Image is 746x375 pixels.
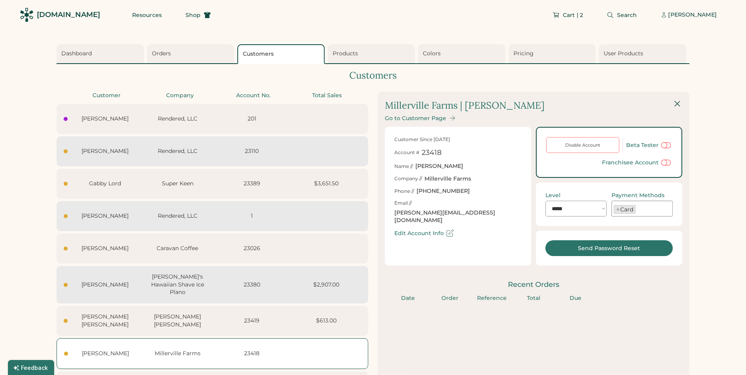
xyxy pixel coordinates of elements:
[394,200,412,207] div: Email //
[72,92,141,100] div: Customer
[394,136,450,143] div: Customer Since [DATE]
[72,212,138,220] div: [PERSON_NAME]
[20,8,34,22] img: Rendered Logo - Screens
[668,11,717,19] div: [PERSON_NAME]
[557,294,594,302] div: Due
[612,192,665,199] div: Payment Methods
[64,247,68,251] div: Last seen today at 9:32 am
[390,294,427,302] div: Date
[545,240,673,256] button: Send Password Reset
[217,350,287,358] div: 23418
[293,92,362,100] div: Total Sales
[217,317,287,325] div: 23419
[394,209,522,224] div: [PERSON_NAME][EMAIL_ADDRESS][DOMAIN_NAME]
[72,281,138,289] div: [PERSON_NAME]
[217,147,287,155] div: 23110
[432,294,469,302] div: Order
[37,10,100,20] div: [DOMAIN_NAME]
[219,92,288,100] div: Account No.
[186,12,201,18] span: Shop
[616,207,619,212] span: ×
[292,317,361,325] div: $613.00
[64,214,68,218] div: Last seen today at 10:32 am
[292,281,361,289] div: $2,907.00
[143,212,212,220] div: Rendered, LLC
[217,245,287,253] div: 23026
[333,50,413,58] div: Products
[72,245,138,253] div: [PERSON_NAME]
[143,350,213,358] div: Millerville Farms
[473,294,510,302] div: Reference
[292,180,361,188] div: $3,651.50
[143,245,212,253] div: Caravan Coffee
[543,7,593,23] button: Cart | 2
[143,115,212,123] div: Rendered, LLC
[143,180,212,188] div: Super Keen
[515,294,552,302] div: Total
[143,313,212,328] div: [PERSON_NAME] [PERSON_NAME]
[64,117,68,121] div: Last seen today at 11:38 am
[417,187,470,195] div: [PHONE_NUMBER]
[72,147,138,155] div: [PERSON_NAME]
[217,212,287,220] div: 1
[57,69,689,82] div: Customers
[385,280,682,290] div: Recent Orders
[73,350,138,358] div: [PERSON_NAME]
[660,158,672,168] button: Use this to limit an account deleting, copying, or editing products in their "My Products" page
[72,180,138,188] div: Gabby Lord
[243,50,322,58] div: Customers
[424,175,471,183] div: Millerville Farms
[604,50,684,58] div: User Products
[123,7,171,23] button: Resources
[394,175,422,182] div: Company //
[415,162,463,170] div: [PERSON_NAME]
[423,50,503,58] div: Colors
[176,7,220,23] button: Shop
[143,273,212,296] div: [PERSON_NAME]'s Hawaiian Shave Ice Plano
[614,205,636,214] li: Card
[545,192,560,199] div: Level
[64,283,68,287] div: Last seen today at 5:59 am
[597,7,647,23] button: Search
[385,99,545,112] div: Millerville Farms | [PERSON_NAME]
[72,115,138,123] div: [PERSON_NAME]
[143,147,212,155] div: Rendered, LLC
[394,163,413,170] div: Name //
[546,137,619,153] button: Disable Account
[394,230,444,237] div: Edit Account Info
[563,12,583,18] span: Cart | 2
[146,92,215,100] div: Company
[72,313,138,328] div: [PERSON_NAME] [PERSON_NAME]
[64,149,68,153] div: Last seen today at 11:03 am
[64,319,68,323] div: Last seen today at 3:31 am
[394,188,414,195] div: Phone //
[217,281,287,289] div: 23380
[385,115,446,122] div: Go to Customer Page
[602,159,659,166] div: Franchisee Account
[64,182,68,186] div: Last seen today at 10:34 am
[217,115,287,123] div: 201
[394,149,419,156] div: Account #
[217,180,287,188] div: 23389
[626,142,659,149] div: Beta Tester
[64,352,68,356] div: Last seen Sep 23, 25 at 10:45 pm
[152,50,232,58] div: Orders
[61,50,142,58] div: Dashboard
[513,50,594,58] div: Pricing
[422,148,441,158] div: 23418
[617,12,637,18] span: Search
